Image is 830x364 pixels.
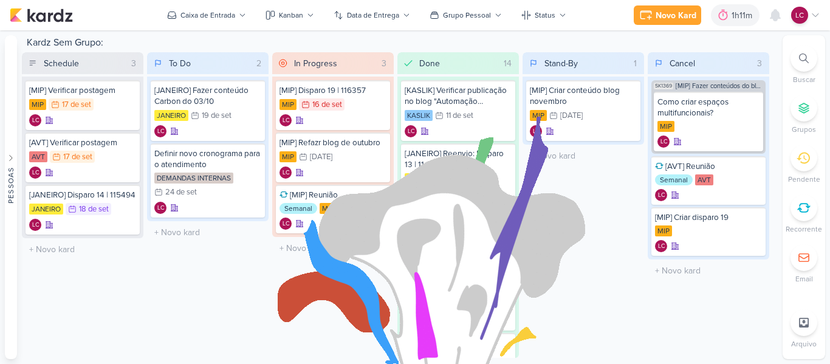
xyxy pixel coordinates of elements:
p: LC [660,139,667,145]
p: LC [658,193,665,199]
div: [MIP] Refazr blog de outubro [280,137,386,148]
div: Criador(a): Laís Costa [657,136,670,148]
span: SK1369 [654,83,673,89]
div: [DATE] [560,112,583,120]
div: KASLIK [405,110,433,121]
p: Recorrente [786,224,822,235]
p: Grupos [792,124,816,135]
div: 2 [252,57,266,70]
div: [DATE] [310,153,332,161]
p: LC [32,222,39,228]
div: JANEIRO [154,110,188,121]
div: 12 de set [435,238,465,246]
div: Laís Costa [29,167,41,179]
div: Laís Costa [405,125,417,137]
div: Criador(a): Laís Costa [280,114,292,126]
p: LC [157,205,164,211]
div: 3 [752,57,767,70]
div: MIP [280,99,297,110]
p: LC [658,244,665,250]
div: MIP [320,203,337,214]
p: LC [283,118,289,124]
div: Criador(a): Laís Costa [405,188,417,201]
div: [MIP] Definir conteúdo do Terras de Minas [405,338,512,360]
div: Laís Costa [280,167,292,179]
p: LC [157,129,164,135]
div: Semanal [655,174,693,185]
div: [MIP] Disparo 19 | 116357 [280,85,386,96]
div: 16 de set [312,101,342,109]
p: LC [408,318,414,325]
div: Criador(a): Laís Costa [29,219,41,231]
span: [MIP] Fazer conteúdos do blog de MIP (Setembro e Outubro) [676,83,763,89]
div: MIP [657,121,674,132]
p: Pendente [788,174,820,185]
div: JANEIRO [29,204,63,215]
div: 19 de set [202,112,232,120]
div: Criador(a): Laís Costa [655,240,667,252]
div: [JANEIRO] Fazer conteúdo Carbon do 03/10 [154,85,261,107]
div: Laís Costa [405,252,417,264]
div: 11 de set [452,175,479,183]
p: LC [283,221,289,227]
div: 1 [629,57,642,70]
div: JANEIRO [405,173,439,184]
p: LC [283,170,289,176]
div: 11 de set [446,112,473,120]
div: [MIP] Reunião [280,190,386,201]
div: AVT [695,174,713,185]
div: Criador(a): Laís Costa [154,125,166,137]
div: Laís Costa [655,240,667,252]
div: MIP [29,99,46,110]
p: Arquivo [791,338,817,349]
div: 17 de set [63,153,92,161]
div: Criador(a): Laís Costa [29,114,41,126]
div: Criador(a): Laís Costa [280,167,292,179]
div: 3 [377,57,391,70]
div: Laís Costa [405,188,417,201]
div: [MIP] Verificar postagem [29,85,136,96]
div: Criador(a): Laís Costa [530,125,542,137]
p: LC [795,10,804,21]
div: Criador(a): Laís Costa [405,315,417,327]
li: Ctrl + F [783,45,825,85]
div: [JANEIRO] Reenvio: Disparo 13 | 114086 [405,148,512,170]
div: 18 de set [79,205,109,213]
div: Pessoas [5,167,16,203]
input: + Novo kard [525,147,642,165]
div: [MIP] Criar disparo 19 [655,212,762,223]
div: [AVT] Verificar postagem [29,137,136,148]
input: + Novo kard [275,239,391,257]
div: Laís Costa [29,219,41,231]
div: 17 de set [62,101,91,109]
div: Criador(a): Laís Costa [655,189,667,201]
p: LC [32,170,39,176]
div: Laís Costa [657,136,670,148]
div: Laís Costa [655,189,667,201]
div: Criador(a): Laís Costa [405,125,417,137]
div: Laís Costa [405,315,417,327]
div: Laís Costa [280,218,292,230]
div: Laís Costa [29,114,41,126]
div: Laís Costa [154,202,166,214]
button: Pessoas [5,35,17,359]
div: MIP [405,236,422,247]
p: LC [408,192,414,198]
div: Criador(a): Laís Costa [154,202,166,214]
div: 12 de set [435,301,465,309]
p: LC [408,129,414,135]
div: Kardz Sem Grupo: [22,35,778,52]
div: DEMANDAS INTERNAS [154,173,233,184]
input: + Novo kard [650,262,767,280]
div: Criador(a): Laís Costa [29,167,41,179]
div: MIP [655,225,672,236]
div: [KASLIK] Verificar publicação no blog "Automação residencial..." [405,85,512,107]
div: AVT [29,151,47,162]
div: MIP [530,110,547,121]
p: LC [533,129,540,135]
div: Como criar espaços multifuncionais? [657,97,760,118]
div: Laís Costa [280,114,292,126]
div: Criador(a): Laís Costa [280,218,292,230]
input: + Novo kard [24,241,141,258]
p: Email [795,273,813,284]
